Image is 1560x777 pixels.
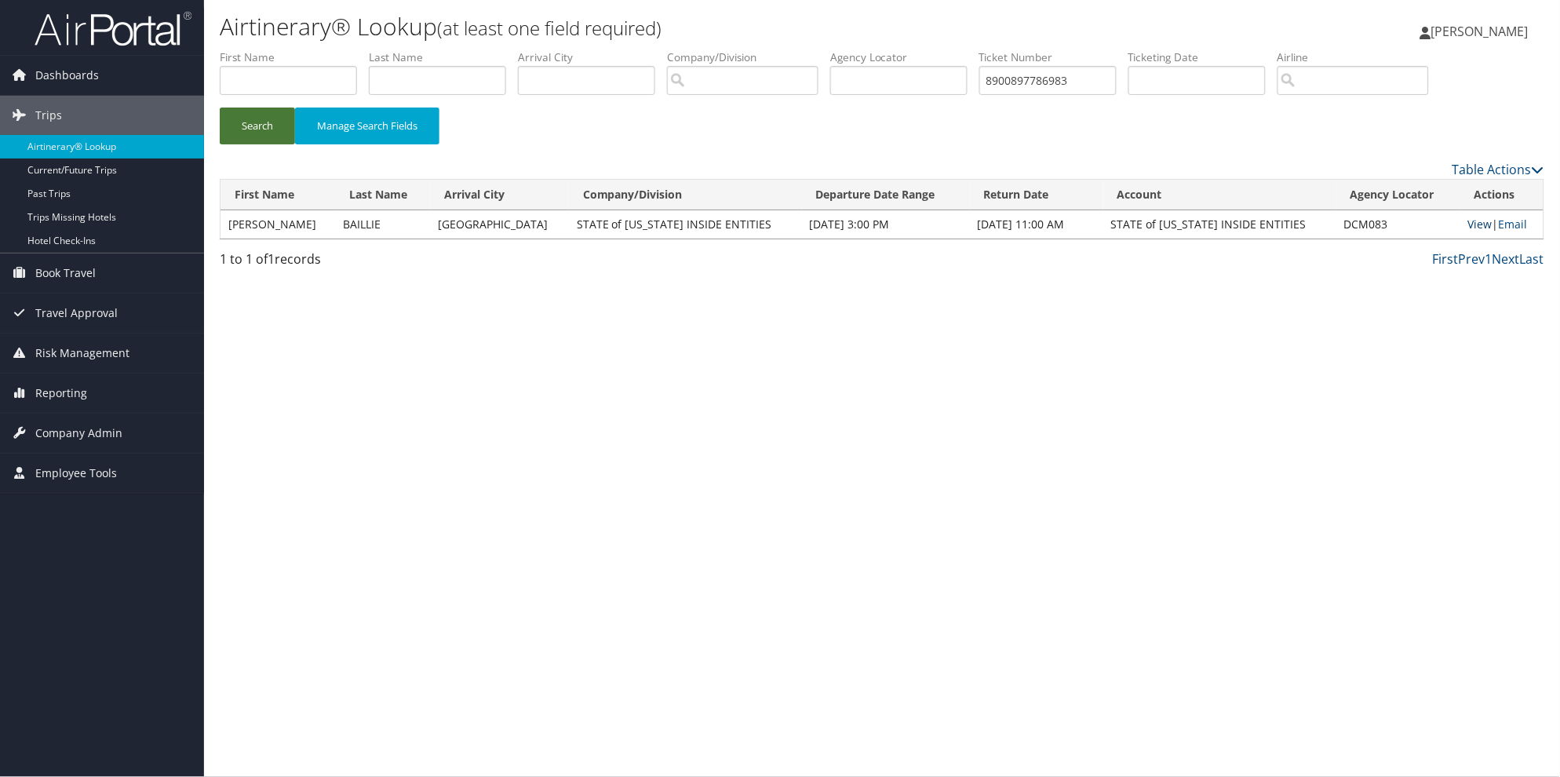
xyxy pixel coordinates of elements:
[369,49,518,65] label: Last Name
[970,210,1103,239] td: [DATE] 11:00 AM
[1433,250,1459,268] a: First
[220,10,1103,43] h1: Airtinerary® Lookup
[220,49,369,65] label: First Name
[1336,210,1460,239] td: DCM083
[830,49,979,65] label: Agency Locator
[1460,180,1544,210] th: Actions
[1520,250,1544,268] a: Last
[35,414,122,453] span: Company Admin
[35,10,191,47] img: airportal-logo.png
[268,250,275,268] span: 1
[295,108,439,144] button: Manage Search Fields
[1468,217,1493,232] a: View
[1128,49,1278,65] label: Ticketing Date
[979,49,1128,65] label: Ticket Number
[569,180,802,210] th: Company/Division
[802,180,970,210] th: Departure Date Range: activate to sort column ascending
[569,210,802,239] td: STATE of [US_STATE] INSIDE ENTITIES
[1452,161,1544,178] a: Table Actions
[335,180,430,210] th: Last Name: activate to sort column ascending
[35,294,118,333] span: Travel Approval
[1420,8,1544,55] a: [PERSON_NAME]
[35,96,62,135] span: Trips
[1499,217,1528,232] a: Email
[802,210,970,239] td: [DATE] 3:00 PM
[1103,180,1336,210] th: Account: activate to sort column ascending
[430,210,569,239] td: [GEOGRAPHIC_DATA]
[1336,180,1460,210] th: Agency Locator: activate to sort column ascending
[1459,250,1485,268] a: Prev
[518,49,667,65] label: Arrival City
[221,210,335,239] td: [PERSON_NAME]
[35,454,117,493] span: Employee Tools
[430,180,569,210] th: Arrival City: activate to sort column ascending
[1278,49,1441,65] label: Airline
[221,180,335,210] th: First Name: activate to sort column ascending
[1103,210,1336,239] td: STATE of [US_STATE] INSIDE ENTITIES
[1485,250,1493,268] a: 1
[667,49,830,65] label: Company/Division
[335,210,430,239] td: BAILLIE
[35,254,96,293] span: Book Travel
[970,180,1103,210] th: Return Date: activate to sort column ascending
[35,56,99,95] span: Dashboards
[220,250,534,276] div: 1 to 1 of records
[220,108,295,144] button: Search
[1460,210,1544,239] td: |
[1493,250,1520,268] a: Next
[437,15,662,41] small: (at least one field required)
[1431,23,1529,40] span: [PERSON_NAME]
[35,374,87,413] span: Reporting
[35,334,129,373] span: Risk Management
